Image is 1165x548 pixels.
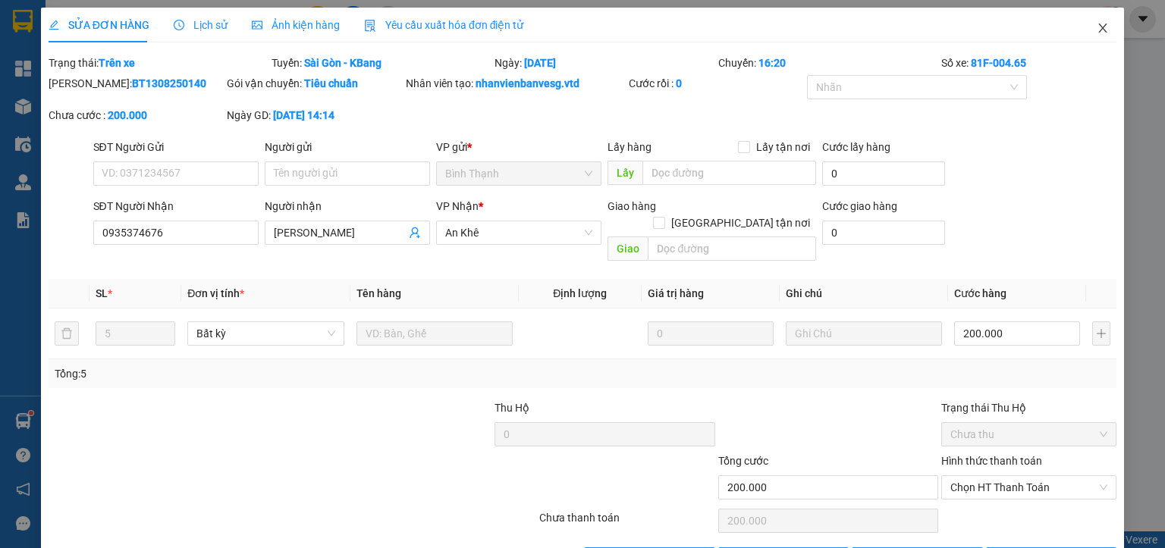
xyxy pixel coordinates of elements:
b: 16:20 [758,57,786,69]
span: close [1097,22,1109,34]
b: 81F-004.65 [971,57,1026,69]
span: VP Nhận [436,200,479,212]
div: Chưa thanh toán [538,509,716,536]
span: SL [96,287,108,299]
div: Trạng thái Thu Hộ [941,399,1116,416]
b: Tiêu chuẩn [304,77,358,89]
div: SĐT Người Nhận [93,198,259,215]
label: Cước lấy hàng [822,141,890,153]
span: Lấy hàng [608,141,652,153]
span: Thu Hộ [495,402,529,414]
span: Giao hàng [608,200,656,212]
span: Tên hàng [356,287,401,299]
span: picture [252,20,262,30]
div: Người gửi [265,139,430,155]
b: nhanvienbanvesg.vtd [476,77,579,89]
span: Giao [608,236,648,261]
b: [DATE] 14:14 [273,109,334,121]
span: Chọn HT Thanh Toán [950,476,1107,499]
b: 0 [676,77,682,89]
button: plus [1092,321,1110,346]
div: Gói vận chuyển: [227,75,402,92]
div: Chưa cước : [49,107,224,124]
span: clock-circle [174,20,184,30]
span: Cước hàng [954,287,1006,299]
input: Dọc đường [648,236,816,261]
img: icon [364,20,376,32]
div: Số xe: [940,55,1118,71]
b: BT1308250140 [132,77,206,89]
div: Nhân viên tạo: [406,75,626,92]
span: SỬA ĐƠN HÀNG [49,19,149,31]
input: Dọc đường [642,161,816,185]
span: An Khê [445,221,592,244]
span: Ảnh kiện hàng [252,19,340,31]
span: Bình Thạnh [445,162,592,185]
span: [GEOGRAPHIC_DATA] tận nơi [665,215,816,231]
th: Ghi chú [780,279,948,308]
span: Lấy tận nơi [750,139,816,155]
div: Chuyến: [717,55,940,71]
button: delete [55,321,79,346]
span: user-add [409,227,421,239]
div: Trạng thái: [47,55,270,71]
div: Ngày: [493,55,716,71]
label: Hình thức thanh toán [941,455,1042,467]
span: Yêu cầu xuất hóa đơn điện tử [364,19,524,31]
div: [PERSON_NAME]: [49,75,224,92]
span: Đơn vị tính [187,287,244,299]
input: 0 [648,321,774,346]
b: 200.000 [108,109,147,121]
span: Lịch sử [174,19,228,31]
div: Tuyến: [270,55,493,71]
input: Cước giao hàng [822,221,945,245]
div: SĐT Người Gửi [93,139,259,155]
span: Bất kỳ [196,322,334,345]
span: Tổng cước [718,455,768,467]
input: VD: Bàn, Ghế [356,321,513,346]
span: Định lượng [553,287,607,299]
div: Người nhận [265,198,430,215]
div: Tổng: 5 [55,365,451,382]
input: Ghi Chú [786,321,942,346]
b: Trên xe [99,57,135,69]
div: Cước rồi : [629,75,804,92]
div: Ngày GD: [227,107,402,124]
div: VP gửi [436,139,601,155]
b: Sài Gòn - KBang [304,57,382,69]
input: Cước lấy hàng [822,161,945,186]
span: Lấy [608,161,642,185]
span: Chưa thu [950,423,1107,446]
label: Cước giao hàng [822,200,897,212]
button: Close [1082,8,1124,50]
span: edit [49,20,59,30]
span: Giá trị hàng [648,287,704,299]
b: [DATE] [524,57,556,69]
